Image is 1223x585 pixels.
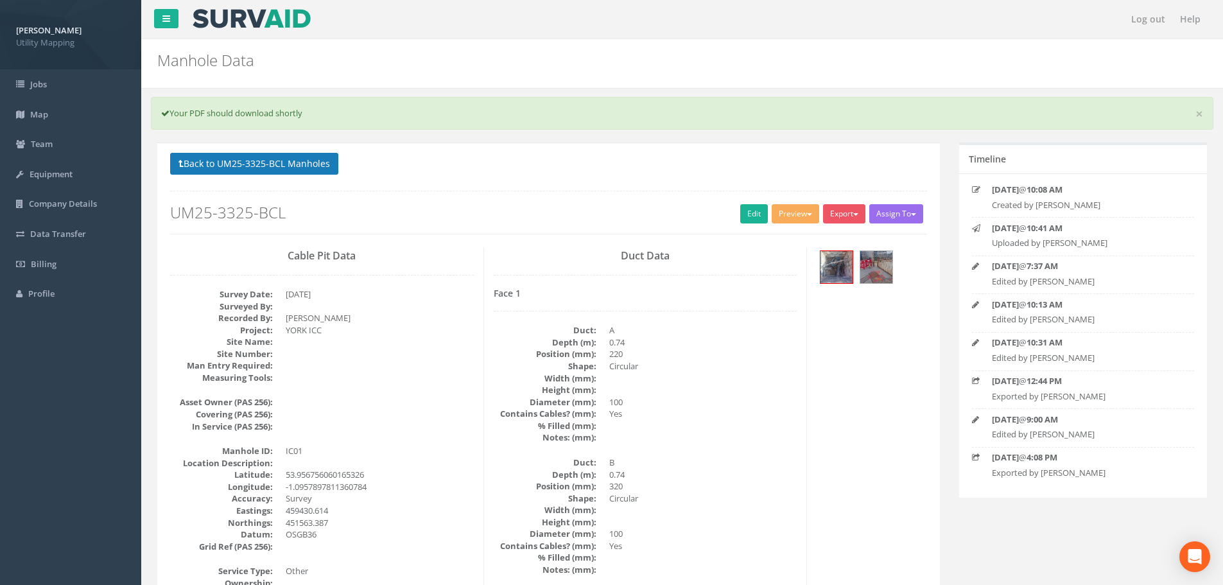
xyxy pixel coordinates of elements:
dd: 220 [609,348,797,360]
span: Equipment [30,168,73,180]
button: Export [823,204,865,223]
a: [PERSON_NAME] Utility Mapping [16,21,125,48]
p: @ [992,222,1174,234]
dd: [PERSON_NAME] [286,312,474,324]
span: Data Transfer [30,228,86,240]
strong: 10:41 AM [1027,222,1063,234]
dt: Site Number: [170,348,273,360]
dt: Datum: [170,528,273,541]
h5: Timeline [969,154,1006,164]
img: 0f1375ca-c383-6b89-ea2b-df6fca24c647_7ff4f8fa-78f6-02fd-560e-3dd2de215a3f_thumb.jpg [860,251,892,283]
dt: Contains Cables? (mm): [494,540,596,552]
p: @ [992,451,1174,464]
div: Open Intercom Messenger [1179,541,1210,572]
dt: Diameter (mm): [494,396,596,408]
dt: Shape: [494,360,596,372]
dt: Longitude: [170,481,273,493]
p: @ [992,375,1174,387]
a: × [1195,107,1203,121]
dt: Latitude: [170,469,273,481]
dd: -1.0957897811360784 [286,481,474,493]
dd: IC01 [286,445,474,457]
dt: % Filled (mm): [494,552,596,564]
p: Edited by [PERSON_NAME] [992,313,1174,326]
dd: YORK ICC [286,324,474,336]
dd: Other [286,565,474,577]
button: Back to UM25-3325-BCL Manholes [170,153,338,175]
span: Profile [28,288,55,299]
h2: UM25-3325-BCL [170,204,927,221]
p: @ [992,336,1174,349]
dt: Width (mm): [494,372,596,385]
span: Jobs [30,78,47,90]
dt: Duct: [494,457,596,469]
dd: [DATE] [286,288,474,301]
p: Created by [PERSON_NAME] [992,199,1174,211]
div: Your PDF should download shortly [151,97,1213,130]
dd: 53.956756060165326 [286,469,474,481]
h3: Cable Pit Data [170,250,474,262]
p: Exported by [PERSON_NAME] [992,390,1174,403]
dd: A [609,324,797,336]
strong: 7:37 AM [1027,260,1058,272]
dt: Notes: (mm): [494,564,596,576]
strong: [DATE] [992,184,1019,195]
h3: Duct Data [494,250,797,262]
dd: 0.74 [609,469,797,481]
span: Company Details [29,198,97,209]
dd: Yes [609,408,797,420]
dt: Depth (m): [494,336,596,349]
strong: 10:31 AM [1027,336,1063,348]
dt: Northings: [170,517,273,529]
dd: 100 [609,528,797,540]
button: Preview [772,204,819,223]
dd: 320 [609,480,797,493]
dt: Location Description: [170,457,273,469]
strong: [DATE] [992,414,1019,425]
h2: Manhole Data [157,52,1029,69]
strong: [DATE] [992,375,1019,387]
dt: In Service (PAS 256): [170,421,273,433]
dt: Height (mm): [494,384,596,396]
dt: Grid Ref (PAS 256): [170,541,273,553]
dd: 459430.614 [286,505,474,517]
p: @ [992,414,1174,426]
span: Billing [31,258,56,270]
img: 0f1375ca-c383-6b89-ea2b-df6fca24c647_48c2bb13-c1f1-5580-3105-45da7a39bbda_thumb.jpg [820,251,853,283]
dt: Surveyed By: [170,301,273,313]
strong: 4:08 PM [1027,451,1057,463]
dd: Circular [609,493,797,505]
dt: Project: [170,324,273,336]
dd: 0.74 [609,336,797,349]
h4: Face 1 [494,288,797,298]
dd: Circular [609,360,797,372]
dt: Diameter (mm): [494,528,596,540]
dt: Accuracy: [170,493,273,505]
dd: 451563.387 [286,517,474,529]
strong: [DATE] [992,222,1019,234]
dt: Survey Date: [170,288,273,301]
dt: Position (mm): [494,480,596,493]
dd: Survey [286,493,474,505]
strong: 9:00 AM [1027,414,1058,425]
dt: Measuring Tools: [170,372,273,384]
dt: Site Name: [170,336,273,348]
dt: Eastings: [170,505,273,517]
strong: [PERSON_NAME] [16,24,82,36]
dt: Height (mm): [494,516,596,528]
strong: [DATE] [992,260,1019,272]
p: Uploaded by [PERSON_NAME] [992,237,1174,249]
dt: Width (mm): [494,504,596,516]
dt: % Filled (mm): [494,420,596,432]
dt: Shape: [494,493,596,505]
dt: Position (mm): [494,348,596,360]
a: Edit [740,204,768,223]
dt: Notes: (mm): [494,432,596,444]
span: Team [31,138,53,150]
p: @ [992,299,1174,311]
p: Edited by [PERSON_NAME] [992,275,1174,288]
button: Assign To [869,204,923,223]
dt: Depth (m): [494,469,596,481]
strong: [DATE] [992,451,1019,463]
p: Exported by [PERSON_NAME] [992,467,1174,479]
